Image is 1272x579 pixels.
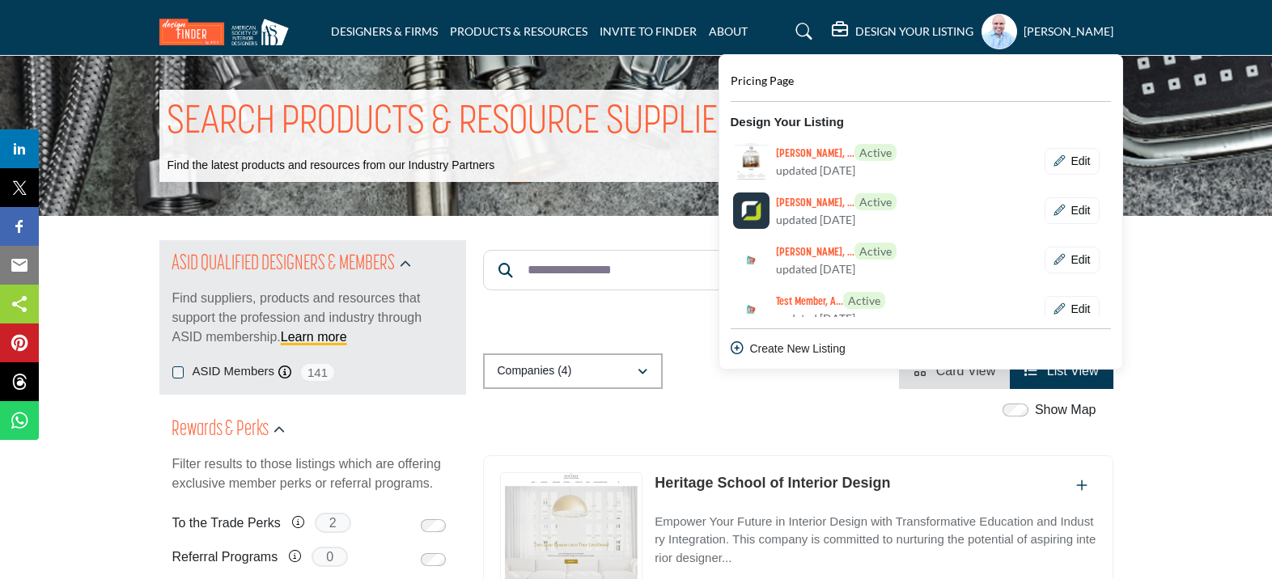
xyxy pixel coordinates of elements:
b: Design Your Listing [731,113,844,132]
a: View Card [914,364,995,378]
a: kris-kringle logo [PERSON_NAME], ...Active updated [DATE] [731,192,952,229]
a: Add To List [1077,479,1088,492]
span: Pricing Page [731,74,794,87]
p: Filter results to those listings which are offering exclusive member perks or referral programs. [172,454,453,493]
p: Find suppliers, products and resources that support the profession and industry through ASID memb... [172,289,453,347]
a: View List [1024,364,1098,378]
img: Site Logo [159,19,297,45]
p: Find the latest products and resources from our Industry Partners [167,158,495,174]
a: ABOUT [709,24,748,38]
div: Create New Listing [731,340,1111,357]
h1: SEARCH PRODUCTS & RESOURCE SUPPLIERS [167,98,754,148]
label: ASID Members [192,362,274,381]
img: test-member logo [733,291,770,328]
a: INVITE TO FINDER [600,24,697,38]
div: Basic outlined example [1045,197,1100,225]
span: Active [854,144,897,161]
span: 2 [315,513,351,533]
input: Search Keyword [483,250,1113,290]
div: DESIGN YOUR LISTING [832,22,973,41]
span: Active [843,292,885,309]
a: maya-khudari logo [PERSON_NAME], ...Active updated [DATE] [731,242,952,278]
p: Empower Your Future in Interior Design with Transformative Education and Industry Integration. Th... [655,513,1096,568]
h2: ASID QUALIFIED DESIGNERS & MEMBERS [172,250,396,279]
label: Referral Programs [172,543,278,571]
p: Heritage School of Interior Design [655,472,890,494]
div: Basic outlined example [1045,148,1100,175]
h6: Shelby Puetz, ASID Allied [776,144,897,162]
li: List View [1010,353,1113,389]
input: Switch to Referral Programs [421,553,447,566]
span: 141 [299,362,336,382]
span: Active [854,193,897,210]
button: Companies (4) [483,353,663,389]
span: List View [1047,364,1099,378]
h6: Kris Kringle, ASID Allied [776,193,897,211]
img: maya-khudari logo [733,242,770,278]
a: test-member logo Test Member, A...Active updated [DATE] [731,291,952,328]
h2: Rewards & Perks [172,416,269,445]
a: Empower Your Future in Interior Design with Transformative Education and Industry Integration. Th... [655,503,1096,568]
li: Card View [899,353,1010,389]
label: Show Map [1035,400,1096,420]
a: DESIGNERS & FIRMS [331,24,438,38]
div: Basic outlined example [1045,296,1100,323]
button: Show Company Details With Edit Page [1045,197,1100,225]
a: shelby-puetz logo [PERSON_NAME], ...Active updated [DATE] [731,143,952,180]
a: Learn more [281,330,347,344]
input: ASID Members checkbox [172,366,184,378]
p: Companies (4) [498,363,572,379]
a: PRODUCTS & RESOURCES [450,24,587,38]
span: updated [DATE] [776,310,855,327]
button: Show Company Details With Edit Page [1045,296,1100,323]
img: shelby-puetz logo [733,143,770,180]
span: Card View [936,364,996,378]
span: 0 [312,547,348,567]
span: updated [DATE] [776,211,855,228]
div: DESIGN YOUR LISTING [719,54,1123,370]
a: Heritage School of Interior Design [655,475,890,491]
h5: DESIGN YOUR LISTING [855,24,973,39]
h6: Test Member, ASID Allied [776,292,885,310]
button: Show Company Details With Edit Page [1045,148,1100,175]
h5: [PERSON_NAME] [1024,23,1113,40]
h6: Maya Khudari, ASID Allied [776,243,897,260]
div: Basic outlined example [1045,247,1100,274]
span: Active [854,243,897,260]
img: kris-kringle logo [733,192,770,229]
button: Show Company Details With Edit Page [1045,247,1100,274]
a: Search [780,19,823,44]
span: updated [DATE] [776,162,855,179]
label: To the Trade Perks [172,509,281,537]
span: updated [DATE] [776,260,855,277]
a: Pricing Page [731,72,794,91]
button: Show hide supplier dropdown [982,14,1017,49]
input: Switch to To the Trade Perks [421,519,447,532]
